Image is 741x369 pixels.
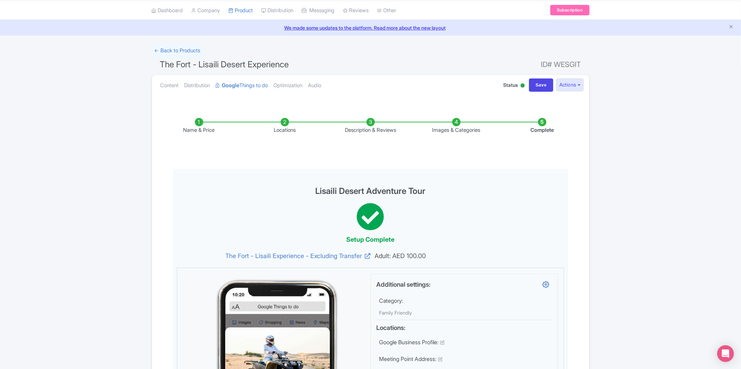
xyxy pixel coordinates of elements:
a: GoogleThings to do [216,75,268,97]
label: Category: [379,296,403,305]
div: Active [519,81,526,91]
span: Family Friendly [379,310,412,316]
span: The Fort - Lisaili Desert Experience [160,59,289,69]
h3: Lisaili Desert Adventure Tour [177,187,565,196]
input: Save [529,78,553,92]
a: Messaging [302,1,335,20]
a: Audio [308,75,322,97]
a: Product [229,1,253,20]
a: Content [160,75,179,97]
a: Optimization [274,75,303,97]
a: Distribution [262,1,294,20]
label: Google Business Profile: [379,338,439,346]
span: Status [503,81,518,89]
a: We made some updates to the platform. Read more about the new layout [4,24,737,31]
span: ID# WESGIT [541,58,581,71]
a: The Fort - Lisaili Experience - Excluding Transfer [184,251,371,261]
li: Complete [499,118,585,134]
a: Distribution [184,75,210,97]
a: Company [191,1,220,20]
li: Locations [242,118,328,134]
label: Locations: [377,323,406,332]
button: Actions [556,78,584,91]
a: ← Back to Products [152,44,203,58]
button: Close announcement [729,23,734,31]
a: Dashboard [152,1,183,20]
span: Setup Complete [347,236,395,243]
label: Additional settings: [377,280,431,290]
li: Name & Price [156,118,242,134]
a: Reviews [343,1,369,20]
label: Meeting Point Address: [379,355,437,363]
a: Other [377,1,396,20]
strong: Google [222,82,240,90]
li: Description & Reviews [328,118,414,134]
div: Open Intercom Messenger [717,345,734,362]
a: Subscription [550,5,589,15]
span: Adult: AED 100.00 [371,251,558,261]
li: Images & Categories [414,118,499,134]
